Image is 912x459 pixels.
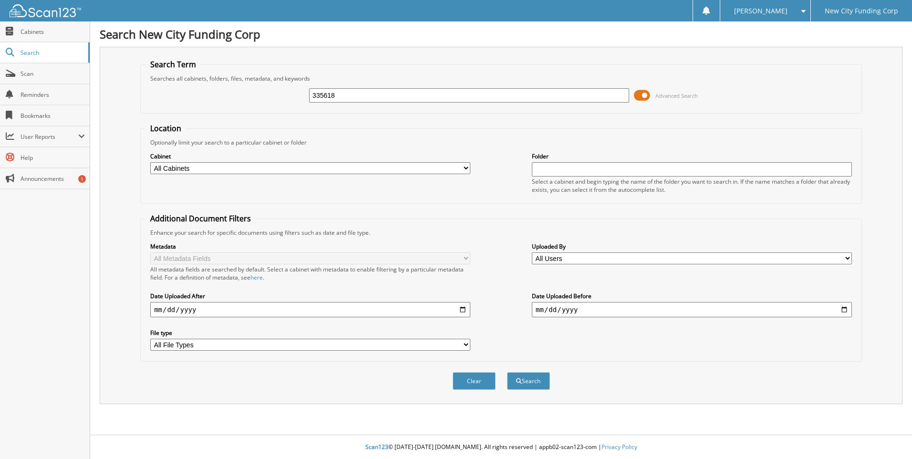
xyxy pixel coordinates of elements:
[21,91,85,99] span: Reminders
[453,372,496,390] button: Clear
[145,213,256,224] legend: Additional Document Filters
[145,74,857,83] div: Searches all cabinets, folders, files, metadata, and keywords
[150,242,470,250] label: Metadata
[21,49,83,57] span: Search
[150,329,470,337] label: File type
[734,8,788,14] span: [PERSON_NAME]
[21,28,85,36] span: Cabinets
[825,8,898,14] span: New City Funding Corp
[78,175,86,183] div: 1
[21,133,78,141] span: User Reports
[150,302,470,317] input: start
[150,265,470,282] div: All metadata fields are searched by default. Select a cabinet with metadata to enable filtering b...
[145,138,857,146] div: Optionally limit your search to a particular cabinet or folder
[150,292,470,300] label: Date Uploaded After
[532,292,852,300] label: Date Uploaded Before
[601,443,637,451] a: Privacy Policy
[655,92,698,99] span: Advanced Search
[365,443,388,451] span: Scan123
[21,112,85,120] span: Bookmarks
[532,242,852,250] label: Uploaded By
[532,177,852,194] div: Select a cabinet and begin typing the name of the folder you want to search in. If the name match...
[21,154,85,162] span: Help
[145,229,857,237] div: Enhance your search for specific documents using filters such as date and file type.
[532,152,852,160] label: Folder
[21,70,85,78] span: Scan
[10,4,81,17] img: scan123-logo-white.svg
[250,273,263,282] a: here
[21,175,85,183] span: Announcements
[90,436,912,459] div: © [DATE]-[DATE] [DOMAIN_NAME]. All rights reserved | appb02-scan123-com |
[507,372,550,390] button: Search
[150,152,470,160] label: Cabinet
[532,302,852,317] input: end
[100,26,902,42] h1: Search New City Funding Corp
[145,123,186,134] legend: Location
[145,59,201,70] legend: Search Term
